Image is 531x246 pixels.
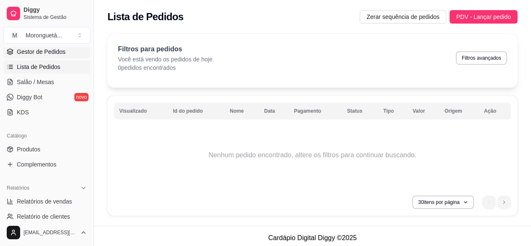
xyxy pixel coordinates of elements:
[225,103,259,119] th: Nome
[17,160,56,169] span: Complementos
[26,31,62,40] div: Moronguetá ...
[3,60,90,74] a: Lista de Pedidos
[118,44,214,54] p: Filtros para pedidos
[7,185,29,191] span: Relatórios
[3,143,90,156] a: Produtos
[17,197,72,206] span: Relatórios de vendas
[366,12,439,21] span: Zerar sequência de pedidos
[456,51,507,65] button: Filtros avançados
[412,196,474,209] button: 30itens por página
[17,93,42,101] span: Diggy Bot
[3,45,90,58] a: Gestor de Pedidos
[3,195,90,208] a: Relatórios de vendas
[497,196,511,209] li: next page button
[3,75,90,89] a: Salão / Mesas
[3,3,90,24] a: DiggySistema de Gestão
[3,210,90,223] a: Relatório de clientes
[378,103,408,119] th: Tipo
[450,10,518,24] button: PDV - Lançar pedido
[17,63,60,71] span: Lista de Pedidos
[3,222,90,243] button: [EMAIL_ADDRESS][DOMAIN_NAME]
[114,122,511,189] td: Nenhum pedido encontrado, altere os filtros para continuar buscando.
[17,78,54,86] span: Salão / Mesas
[3,90,90,104] a: Diggy Botnovo
[478,191,515,213] nav: pagination navigation
[342,103,378,119] th: Status
[3,158,90,171] a: Complementos
[456,12,511,21] span: PDV - Lançar pedido
[24,14,87,21] span: Sistema de Gestão
[17,145,40,153] span: Produtos
[479,103,511,119] th: Ação
[3,106,90,119] a: KDS
[114,103,168,119] th: Visualizado
[24,229,77,236] span: [EMAIL_ADDRESS][DOMAIN_NAME]
[3,129,90,143] div: Catálogo
[118,55,214,63] p: Você está vendo os pedidos de hoje.
[24,6,87,14] span: Diggy
[17,48,65,56] span: Gestor de Pedidos
[439,103,479,119] th: Origem
[360,10,446,24] button: Zerar sequência de pedidos
[259,103,289,119] th: Data
[10,31,19,40] span: M
[3,27,90,44] button: Select a team
[118,63,214,72] p: 0 pedidos encontrados
[107,10,183,24] h2: Lista de Pedidos
[289,103,342,119] th: Pagamento
[168,103,225,119] th: Id do pedido
[408,103,439,119] th: Valor
[17,108,29,116] span: KDS
[17,212,70,221] span: Relatório de clientes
